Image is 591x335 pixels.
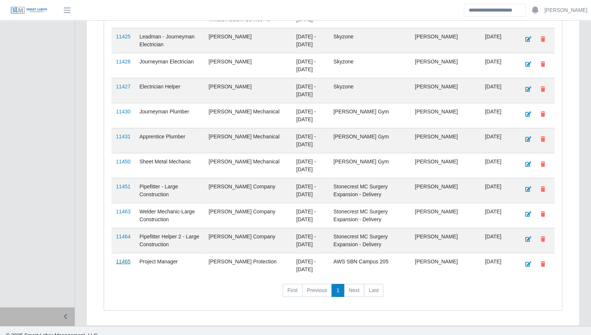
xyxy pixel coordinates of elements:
[135,228,204,253] td: Pipefitter Helper 2 - Large Construction
[480,153,516,178] td: [DATE]
[480,53,516,78] td: [DATE]
[411,28,481,53] td: [PERSON_NAME]
[204,78,292,103] td: [PERSON_NAME]
[111,284,554,303] nav: pagination
[292,78,329,103] td: [DATE] - [DATE]
[480,103,516,128] td: [DATE]
[480,28,516,53] td: [DATE]
[411,78,481,103] td: [PERSON_NAME]
[411,153,481,178] td: [PERSON_NAME]
[135,53,204,78] td: Journeyman Electrician
[331,284,344,297] a: 1
[204,203,292,228] td: [PERSON_NAME] Company
[292,128,329,153] td: [DATE] - [DATE]
[480,253,516,278] td: [DATE]
[292,228,329,253] td: [DATE] - [DATE]
[329,203,410,228] td: Stonecrest MC Surgery Expansion - Delivery
[135,103,204,128] td: Journeyman Plumber
[329,228,410,253] td: Stonecrest MC Surgery Expansion - Delivery
[480,128,516,153] td: [DATE]
[329,178,410,203] td: Stonecrest MC Surgery Expansion - Delivery
[204,28,292,53] td: [PERSON_NAME]
[292,53,329,78] td: [DATE] - [DATE]
[116,184,131,190] a: 11451
[116,159,131,165] a: 11450
[544,6,587,14] a: [PERSON_NAME]
[135,253,204,278] td: Project Manager
[135,153,204,178] td: Sheet Metal Mechanic
[204,103,292,128] td: [PERSON_NAME] Mechanical
[292,28,329,53] td: [DATE] - [DATE]
[204,53,292,78] td: [PERSON_NAME]
[411,53,481,78] td: [PERSON_NAME]
[292,103,329,128] td: [DATE] - [DATE]
[116,59,131,65] a: 11426
[411,203,481,228] td: [PERSON_NAME]
[116,84,131,90] a: 11427
[329,53,410,78] td: Skyzone
[204,178,292,203] td: [PERSON_NAME] Company
[204,253,292,278] td: [PERSON_NAME] Protection
[480,203,516,228] td: [DATE]
[480,228,516,253] td: [DATE]
[10,6,48,15] img: SLM Logo
[116,109,131,115] a: 11430
[329,28,410,53] td: Skyzone
[411,103,481,128] td: [PERSON_NAME]
[329,253,410,278] td: AWS SBN Campus 205
[411,128,481,153] td: [PERSON_NAME]
[292,178,329,203] td: [DATE] - [DATE]
[116,234,131,239] a: 11464
[329,153,410,178] td: [PERSON_NAME] Gym
[116,259,131,264] a: 11465
[480,178,516,203] td: [DATE]
[135,178,204,203] td: Pipefitter - Large Construction
[116,209,131,215] a: 11463
[292,203,329,228] td: [DATE] - [DATE]
[411,253,481,278] td: [PERSON_NAME]
[329,128,410,153] td: [PERSON_NAME] Gym
[135,203,204,228] td: Welder Mechanic-Large Construction
[292,253,329,278] td: [DATE] - [DATE]
[464,4,526,17] input: Search
[204,228,292,253] td: [PERSON_NAME] Company
[135,128,204,153] td: Apprentice Plumber
[292,153,329,178] td: [DATE] - [DATE]
[411,228,481,253] td: [PERSON_NAME]
[116,34,131,40] a: 11425
[480,78,516,103] td: [DATE]
[329,103,410,128] td: [PERSON_NAME] Gym
[329,78,410,103] td: Skyzone
[135,28,204,53] td: Leadman - Journeyman Electrician
[135,78,204,103] td: Electrician Helper
[204,128,292,153] td: [PERSON_NAME] Mechanical
[116,134,131,140] a: 11431
[204,153,292,178] td: [PERSON_NAME] Mechanical
[411,178,481,203] td: [PERSON_NAME]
